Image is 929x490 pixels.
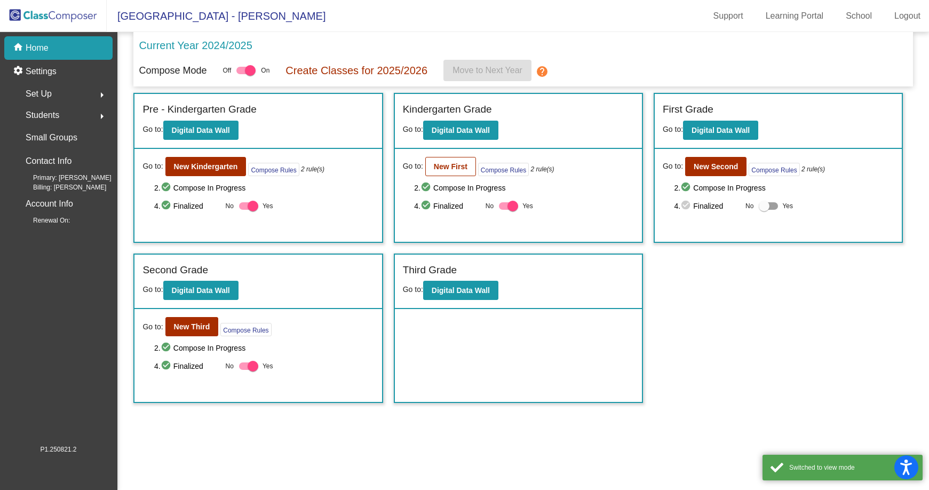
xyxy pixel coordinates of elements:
[757,7,832,25] a: Learning Portal
[403,125,423,133] span: Go to:
[163,121,239,140] button: Digital Data Wall
[434,162,467,171] b: New First
[107,7,325,25] span: [GEOGRAPHIC_DATA] - [PERSON_NAME]
[26,154,72,169] p: Contact Info
[685,157,747,176] button: New Second
[161,181,173,194] mat-icon: check_circle
[165,317,219,336] button: New Third
[154,181,374,194] span: 2. Compose In Progress
[16,183,106,192] span: Billing: [PERSON_NAME]
[285,62,427,78] p: Create Classes for 2025/2026
[161,200,173,212] mat-icon: check_circle
[96,110,108,123] mat-icon: arrow_right
[174,162,238,171] b: New Kindergarten
[425,157,476,176] button: New First
[789,463,915,472] div: Switched to view mode
[801,164,825,174] i: 2 rule(s)
[414,200,480,212] span: 4. Finalized
[522,200,533,212] span: Yes
[680,200,693,212] mat-icon: check_circle
[163,281,239,300] button: Digital Data Wall
[13,65,26,78] mat-icon: settings
[403,161,423,172] span: Go to:
[301,164,324,174] i: 2 rule(s)
[486,201,494,211] span: No
[432,286,490,295] b: Digital Data Wall
[220,323,271,336] button: Compose Rules
[16,216,70,225] span: Renewal On:
[663,161,683,172] span: Go to:
[694,162,738,171] b: New Second
[886,7,929,25] a: Logout
[16,173,112,183] span: Primary: [PERSON_NAME]
[420,181,433,194] mat-icon: check_circle
[174,322,210,331] b: New Third
[26,130,77,145] p: Small Groups
[154,360,220,373] span: 4. Finalized
[223,66,232,75] span: Off
[263,200,273,212] span: Yes
[172,286,230,295] b: Digital Data Wall
[142,263,208,278] label: Second Grade
[142,102,256,117] label: Pre - Kindergarten Grade
[403,285,423,294] span: Go to:
[674,200,740,212] span: 4. Finalized
[261,66,269,75] span: On
[749,163,799,176] button: Compose Rules
[745,201,753,211] span: No
[172,126,230,135] b: Digital Data Wall
[139,37,252,53] p: Current Year 2024/2025
[142,321,163,333] span: Go to:
[154,200,220,212] span: 4. Finalized
[96,89,108,101] mat-icon: arrow_right
[478,163,529,176] button: Compose Rules
[26,196,73,211] p: Account Info
[674,181,894,194] span: 2. Compose In Progress
[403,102,492,117] label: Kindergarten Grade
[705,7,752,25] a: Support
[443,60,531,81] button: Move to Next Year
[663,102,713,117] label: First Grade
[782,200,793,212] span: Yes
[683,121,758,140] button: Digital Data Wall
[403,263,457,278] label: Third Grade
[248,163,299,176] button: Compose Rules
[423,281,498,300] button: Digital Data Wall
[161,360,173,373] mat-icon: check_circle
[226,361,234,371] span: No
[142,161,163,172] span: Go to:
[13,42,26,54] mat-icon: home
[414,181,634,194] span: 2. Compose In Progress
[142,285,163,294] span: Go to:
[420,200,433,212] mat-icon: check_circle
[692,126,750,135] b: Digital Data Wall
[26,65,57,78] p: Settings
[452,66,522,75] span: Move to Next Year
[26,86,52,101] span: Set Up
[837,7,880,25] a: School
[26,108,59,123] span: Students
[226,201,234,211] span: No
[432,126,490,135] b: Digital Data Wall
[423,121,498,140] button: Digital Data Wall
[536,65,549,78] mat-icon: help
[26,42,49,54] p: Home
[161,342,173,354] mat-icon: check_circle
[531,164,554,174] i: 2 rule(s)
[142,125,163,133] span: Go to:
[165,157,247,176] button: New Kindergarten
[680,181,693,194] mat-icon: check_circle
[154,342,374,354] span: 2. Compose In Progress
[663,125,683,133] span: Go to:
[139,64,207,78] p: Compose Mode
[263,360,273,373] span: Yes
